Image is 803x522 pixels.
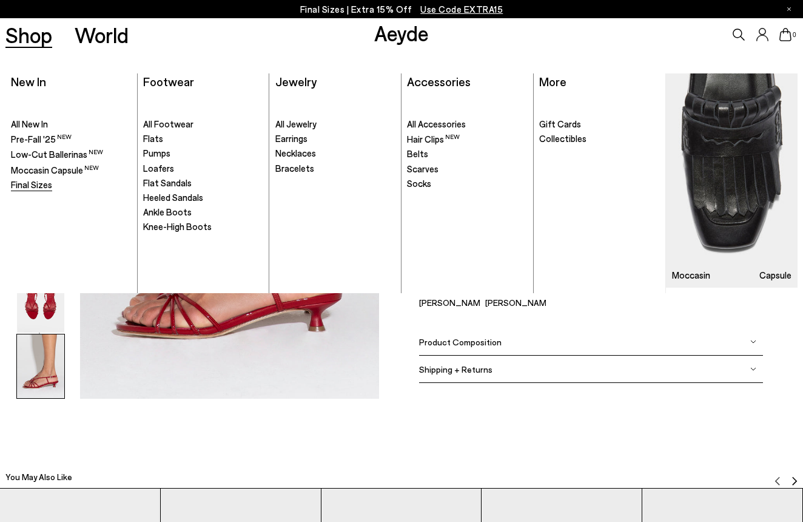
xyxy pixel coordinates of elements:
[17,334,64,398] img: Rhonda Leather Kitten-Heel Sandals - Image 6
[143,118,263,130] a: All Footwear
[790,476,799,486] img: svg%3E
[11,179,131,191] a: Final Sizes
[275,147,395,160] a: Necklaces
[407,148,527,160] a: Belts
[17,269,64,333] img: Rhonda Leather Kitten-Heel Sandals - Image 5
[275,118,395,130] a: All Jewelry
[539,133,660,145] a: Collectibles
[143,221,212,232] span: Knee-High Boots
[143,133,263,145] a: Flats
[779,28,791,41] a: 0
[275,163,395,175] a: Bracelets
[143,177,263,189] a: Flat Sandals
[419,337,502,347] span: Product Composition
[374,20,429,46] a: Aeyde
[539,118,660,130] a: Gift Cards
[407,118,527,130] a: All Accessories
[11,134,72,144] span: Pre-Fall '25
[407,163,527,175] a: Scarves
[407,74,471,89] a: Accessories
[143,118,193,129] span: All Footwear
[11,148,131,161] a: Low-Cut Ballerinas
[666,73,798,288] img: Mobile_e6eede4d-78b8-4bd1-ae2a-4197e375e133_900x.jpg
[791,32,798,38] span: 0
[485,298,546,308] p: [PERSON_NAME]
[143,163,263,175] a: Loafers
[143,147,263,160] a: Pumps
[407,133,527,146] a: Hair Clips
[407,178,431,189] span: Socks
[143,206,192,217] span: Ankle Boots
[275,133,395,145] a: Earrings
[143,163,174,174] span: Loafers
[143,147,170,158] span: Pumps
[419,298,480,308] p: [PERSON_NAME]
[790,467,799,486] button: Next slide
[407,134,460,144] span: Hair Clips
[11,133,131,146] a: Pre-Fall '25
[5,471,72,483] h2: You May Also Like
[539,133,586,144] span: Collectibles
[143,206,263,219] a: Ankle Boots
[11,118,48,129] span: All New In
[11,179,52,190] span: Final Sizes
[407,178,527,190] a: Socks
[275,147,316,158] span: Necklaces
[75,24,129,46] a: World
[275,163,314,174] span: Bracelets
[275,74,317,89] a: Jewelry
[11,164,131,177] a: Moccasin Capsule
[11,164,99,175] span: Moccasin Capsule
[143,74,194,89] a: Footwear
[773,476,782,486] img: svg%3E
[11,118,131,130] a: All New In
[300,2,503,17] p: Final Sizes | Extra 15% Off
[666,73,798,288] a: Moccasin Capsule
[143,192,203,203] span: Heeled Sandals
[143,133,163,144] span: Flats
[407,148,428,159] span: Belts
[275,118,317,129] span: All Jewelry
[275,133,307,144] span: Earrings
[143,192,263,204] a: Heeled Sandals
[143,177,192,188] span: Flat Sandals
[759,271,791,280] h3: Capsule
[407,118,466,129] span: All Accessories
[750,339,756,345] img: svg%3E
[672,271,710,280] h3: Moccasin
[143,221,263,233] a: Knee-High Boots
[539,74,566,89] a: More
[419,364,492,375] span: Shipping + Returns
[407,163,438,174] span: Scarves
[5,24,52,46] a: Shop
[11,74,46,89] a: New In
[750,367,756,373] img: svg%3E
[773,467,782,486] button: Previous slide
[420,4,503,15] span: Navigate to /collections/ss25-final-sizes
[11,149,103,160] span: Low-Cut Ballerinas
[539,118,581,129] span: Gift Cards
